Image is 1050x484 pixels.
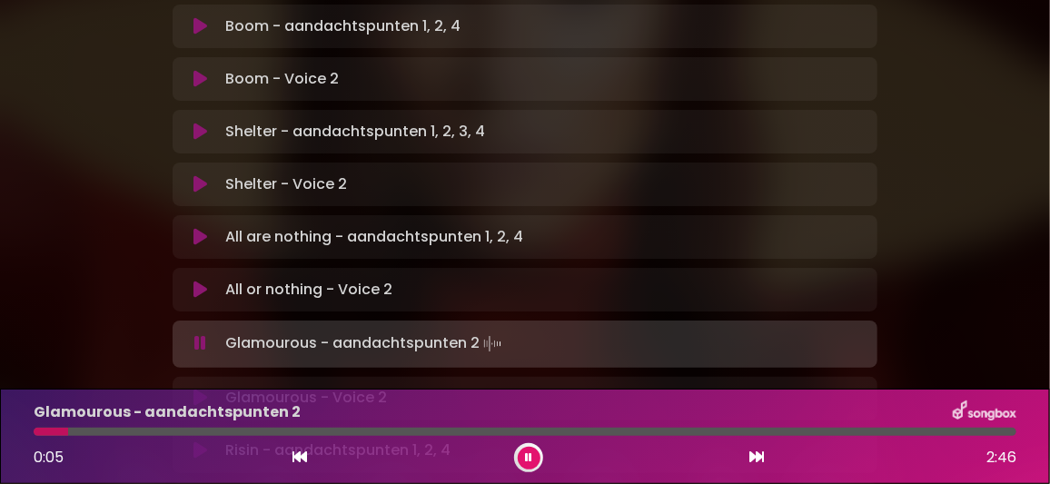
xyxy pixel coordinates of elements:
[225,68,339,90] p: Boom - Voice 2
[225,121,485,143] p: Shelter - aandachtspunten 1, 2, 3, 4
[225,15,461,37] p: Boom - aandachtspunten 1, 2, 4
[34,447,64,468] span: 0:05
[225,226,523,248] p: All are nothing - aandachtspunten 1, 2, 4
[953,400,1016,424] img: songbox-logo-white.png
[34,401,301,423] p: Glamourous - aandachtspunten 2
[986,447,1016,469] span: 2:46
[225,173,347,195] p: Shelter - Voice 2
[225,388,387,410] p: Glamourous - Voice 2
[480,331,505,357] img: waveform4.gif
[225,331,505,357] p: Glamourous - aandachtspunten 2
[225,279,392,301] p: All or nothing - Voice 2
